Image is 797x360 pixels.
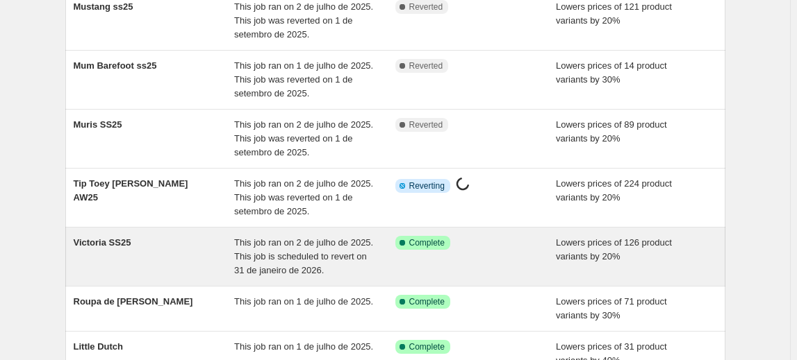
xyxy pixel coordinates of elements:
span: Reverted [409,119,443,130]
span: Mum Barefoot ss25 [74,60,157,71]
span: Reverted [409,1,443,12]
span: Complete [409,296,445,307]
span: Muris SS25 [74,119,122,130]
span: This job ran on 2 de julho de 2025. This job was reverted on 1 de setembro de 2025. [234,1,373,40]
span: This job ran on 2 de julho de 2025. This job is scheduled to revert on 31 de janeiro de 2026. [234,237,373,275]
span: Lowers prices of 126 product variants by 20% [556,237,672,262]
span: This job ran on 1 de julho de 2025. This job was reverted on 1 de setembro de 2025. [234,60,373,98]
span: Complete [409,237,445,248]
span: Reverted [409,60,443,71]
span: This job ran on 2 de julho de 2025. This job was reverted on 1 de setembro de 2025. [234,178,373,216]
span: Tip Toey [PERSON_NAME] AW25 [74,178,188,203]
span: This job ran on 2 de julho de 2025. This job was reverted on 1 de setembro de 2025. [234,119,373,157]
span: Reverting [409,180,445,191]
span: This job ran on 1 de julho de 2025. [234,341,373,352]
span: Little Dutch [74,341,124,352]
span: Lowers prices of 14 product variants by 30% [556,60,667,85]
span: Mustang ss25 [74,1,133,12]
span: This job ran on 1 de julho de 2025. [234,296,373,307]
span: Victoria SS25 [74,237,131,248]
span: Lowers prices of 121 product variants by 20% [556,1,672,26]
span: Lowers prices of 89 product variants by 20% [556,119,667,144]
span: Complete [409,341,445,352]
span: Lowers prices of 224 product variants by 20% [556,178,672,203]
span: Lowers prices of 71 product variants by 30% [556,296,667,320]
span: Roupa de [PERSON_NAME] [74,296,193,307]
